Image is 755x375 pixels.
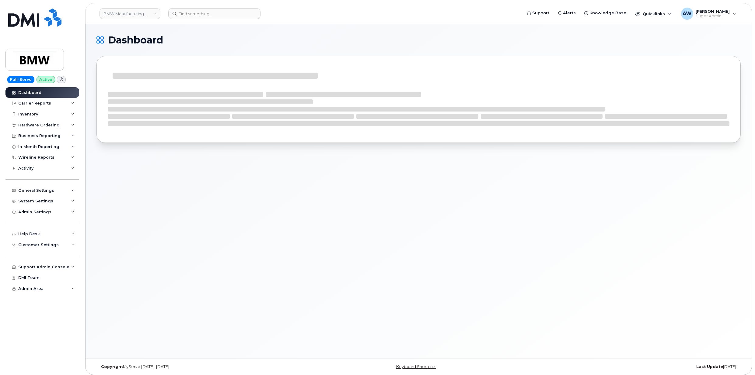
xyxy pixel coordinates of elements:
strong: Last Update [696,364,723,369]
div: [DATE] [526,364,741,369]
strong: Copyright [101,364,123,369]
div: MyServe [DATE]–[DATE] [96,364,311,369]
a: Keyboard Shortcuts [396,364,436,369]
span: Dashboard [108,36,163,45]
